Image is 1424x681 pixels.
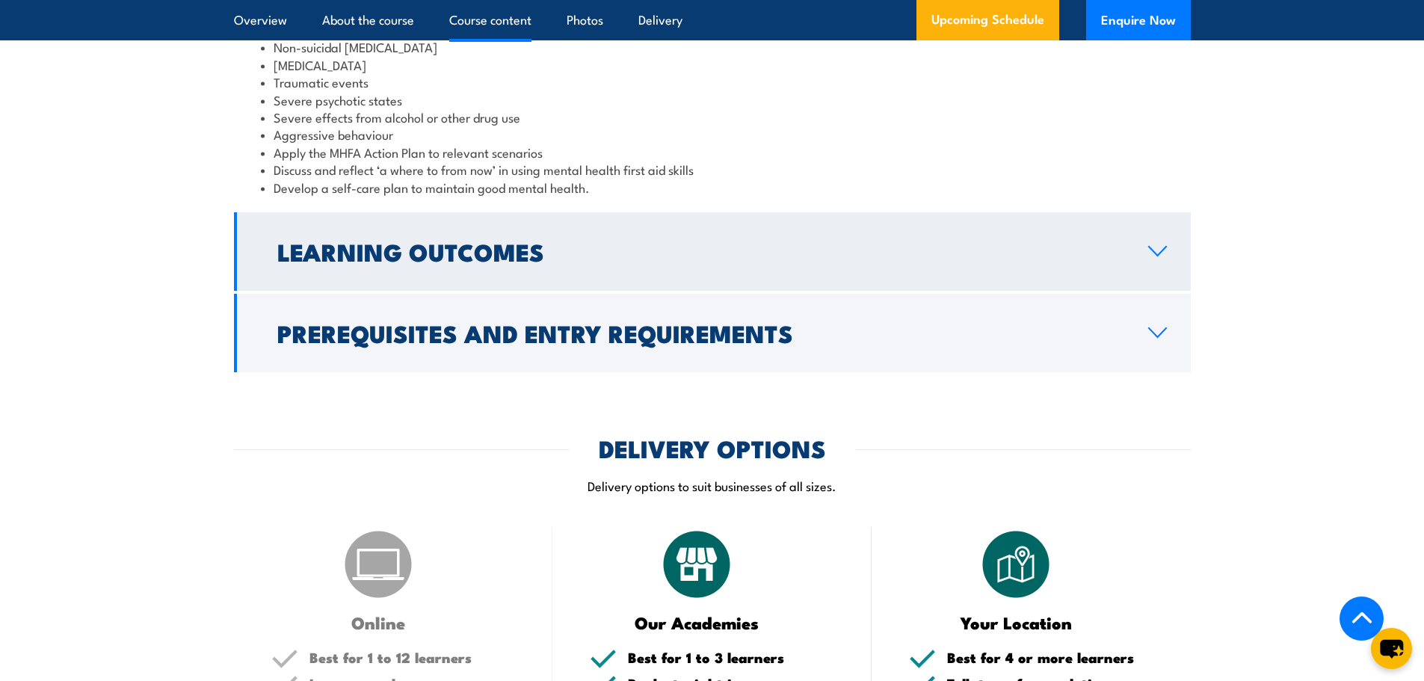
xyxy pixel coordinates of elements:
h5: Best for 1 to 3 learners [628,650,834,665]
h3: Our Academies [590,614,804,631]
h2: Learning Outcomes [277,241,1124,262]
h5: Best for 4 or more learners [947,650,1153,665]
h3: Online [271,614,486,631]
a: Prerequisites and Entry Requirements [234,294,1191,372]
h2: DELIVERY OPTIONS [599,437,826,458]
li: [MEDICAL_DATA] [261,56,1164,73]
li: Severe psychotic states [261,91,1164,108]
li: Develop a self-care plan to maintain good mental health. [261,179,1164,196]
button: chat-button [1371,628,1412,669]
a: Learning Outcomes [234,212,1191,291]
p: Delivery options to suit businesses of all sizes. [234,477,1191,494]
li: Discuss and reflect ‘a where to from now’ in using mental health first aid skills [261,161,1164,178]
li: Apply the MHFA Action Plan to relevant scenarios [261,144,1164,161]
h2: Prerequisites and Entry Requirements [277,322,1124,343]
li: Aggressive behaviour [261,126,1164,143]
li: Non-suicidal [MEDICAL_DATA] [261,38,1164,55]
h5: Best for 1 to 12 learners [309,650,516,665]
li: Severe effects from alcohol or other drug use [261,108,1164,126]
li: Traumatic events [261,73,1164,90]
h3: Your Location [909,614,1124,631]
